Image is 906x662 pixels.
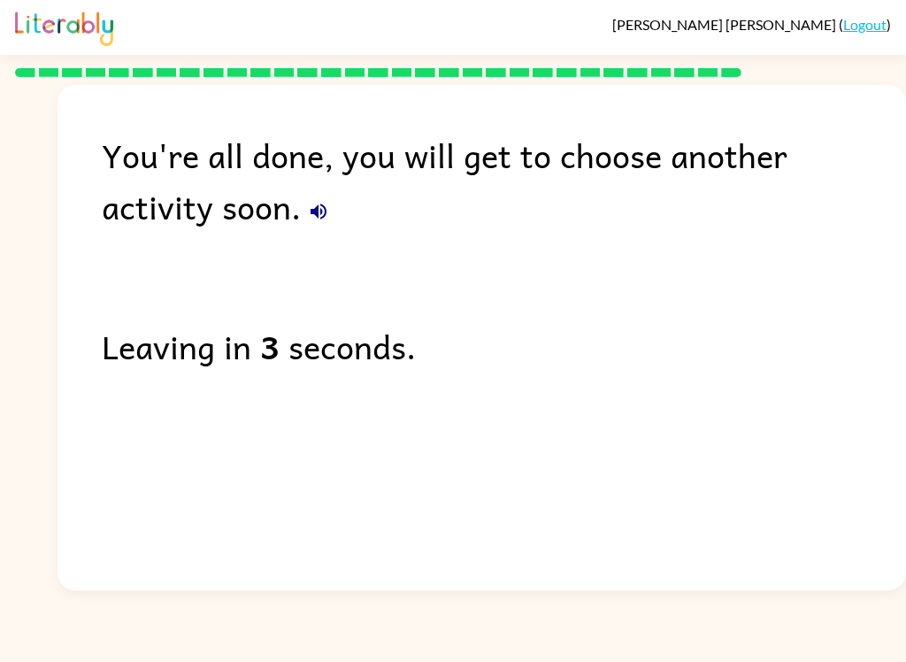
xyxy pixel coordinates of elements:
[843,16,887,33] a: Logout
[260,320,280,372] b: 3
[612,16,891,33] div: ( )
[15,7,113,46] img: Literably
[102,320,906,372] div: Leaving in seconds.
[612,16,839,33] span: [PERSON_NAME] [PERSON_NAME]
[102,129,906,232] div: You're all done, you will get to choose another activity soon.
